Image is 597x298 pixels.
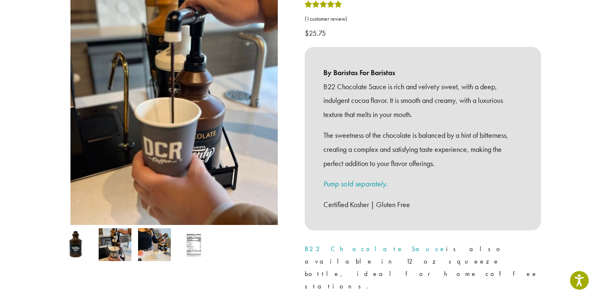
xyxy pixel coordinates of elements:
p: The sweetness of the chocolate is balanced by a hint of bitterness, creating a complex and satisf... [323,128,522,170]
img: Barista 22 Chocolate Sauce - Image 4 [177,228,210,261]
a: Pump sold separately. [323,179,388,188]
span: $ [305,28,309,38]
p: B22 Chocolate Sauce is rich and velvety sweet, with a deep, indulgent cocoa flavor. It is smooth ... [323,80,522,122]
a: (1customer review) [305,15,541,23]
img: Barista 22 Chocolate Sauce [59,228,92,261]
a: B22 Chocolate Sauce [305,244,446,253]
img: Barista 22 Chocolate Sauce - Image 2 [99,228,131,261]
b: By Baristas For Baristas [323,66,522,80]
p: is also available in 12 oz squeeze bottle, ideal for home coffee stations. [305,243,541,293]
img: Barista 22 Chocolate Sauce - Image 3 [138,228,171,261]
bdi: 25.75 [305,28,328,38]
p: Certified Kosher | Gluten Free [323,198,522,212]
span: 1 [306,15,310,22]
